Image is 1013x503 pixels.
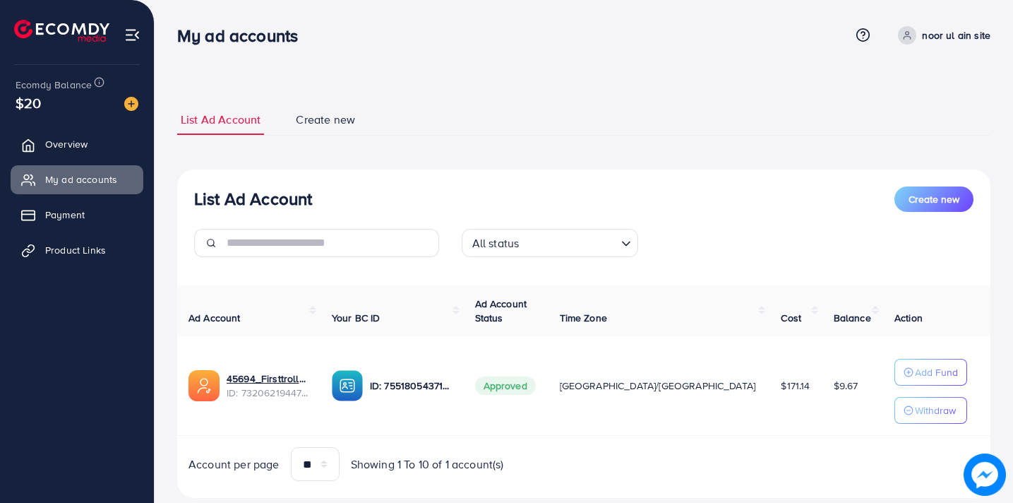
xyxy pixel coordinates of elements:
div: <span class='underline'>45694_Firsttrolly_1704465137831</span></br>7320621944758534145 [227,372,309,401]
span: $9.67 [834,379,858,393]
span: Showing 1 To 10 of 1 account(s) [351,456,504,473]
input: Search for option [523,230,615,254]
p: ID: 7551805437130473490 [370,377,452,394]
h3: My ad accounts [177,25,309,46]
button: Create new [894,187,973,212]
p: Withdraw [915,402,956,419]
span: Create new [296,112,355,128]
img: menu [124,27,140,43]
img: ic-ba-acc.ded83a64.svg [332,370,363,401]
span: Product Links [45,243,106,257]
span: $171.14 [781,379,810,393]
span: Cost [781,311,801,325]
span: My ad accounts [45,172,117,187]
div: Search for option [462,229,638,257]
p: noor ul ain site [922,27,990,44]
img: ic-ads-acc.e4c84228.svg [188,370,220,401]
span: Balance [834,311,871,325]
span: Time Zone [560,311,607,325]
span: Approved [475,377,536,395]
p: Add Fund [915,364,958,381]
span: Create new [909,192,959,206]
span: Your BC ID [332,311,380,325]
span: [GEOGRAPHIC_DATA]/[GEOGRAPHIC_DATA] [560,379,756,393]
a: My ad accounts [11,165,143,194]
span: ID: 7320621944758534145 [227,386,309,400]
a: 45694_Firsttrolly_1704465137831 [227,372,309,386]
span: All status [469,233,522,254]
span: List Ad Account [181,112,260,128]
span: Ecomdy Balance [16,78,92,92]
span: Overview [45,137,88,151]
span: $20 [16,93,41,113]
span: Ad Account Status [475,297,527,325]
button: Withdraw [894,397,967,424]
span: Payment [45,208,85,222]
a: Payment [11,201,143,229]
a: Overview [11,130,143,158]
img: logo [14,20,109,42]
button: Add Fund [894,359,967,386]
h3: List Ad Account [194,189,312,209]
img: image [964,454,1006,496]
a: Product Links [11,236,143,264]
img: image [124,97,138,111]
span: Action [894,311,923,325]
span: Account per page [188,456,280,473]
a: noor ul ain site [892,26,990,45]
span: Ad Account [188,311,241,325]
